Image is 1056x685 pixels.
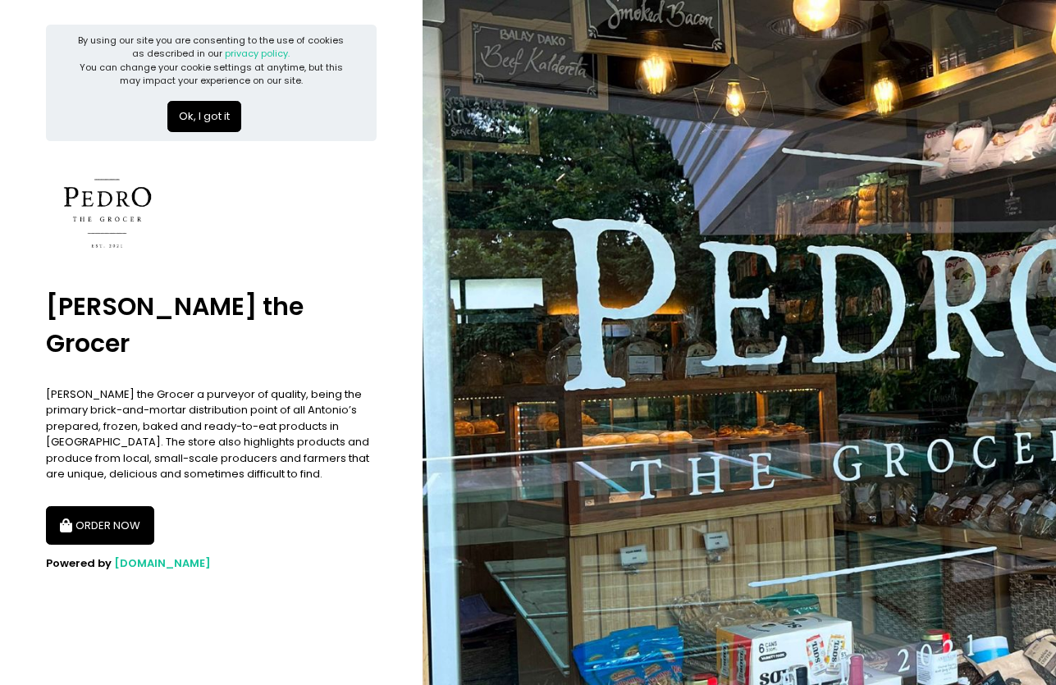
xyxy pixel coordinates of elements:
[46,506,154,546] button: ORDER NOW
[167,101,241,132] button: Ok, I got it
[46,386,377,482] div: [PERSON_NAME] the Grocer a purveyor of quality, being the primary brick-and-mortar distribution p...
[46,152,169,275] img: Pedro the Grocer
[114,555,211,571] a: [DOMAIN_NAME]
[225,47,290,60] a: privacy policy.
[46,555,377,572] div: Powered by
[74,34,350,88] div: By using our site you are consenting to the use of cookies as described in our You can change you...
[46,275,377,376] div: [PERSON_NAME] the Grocer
